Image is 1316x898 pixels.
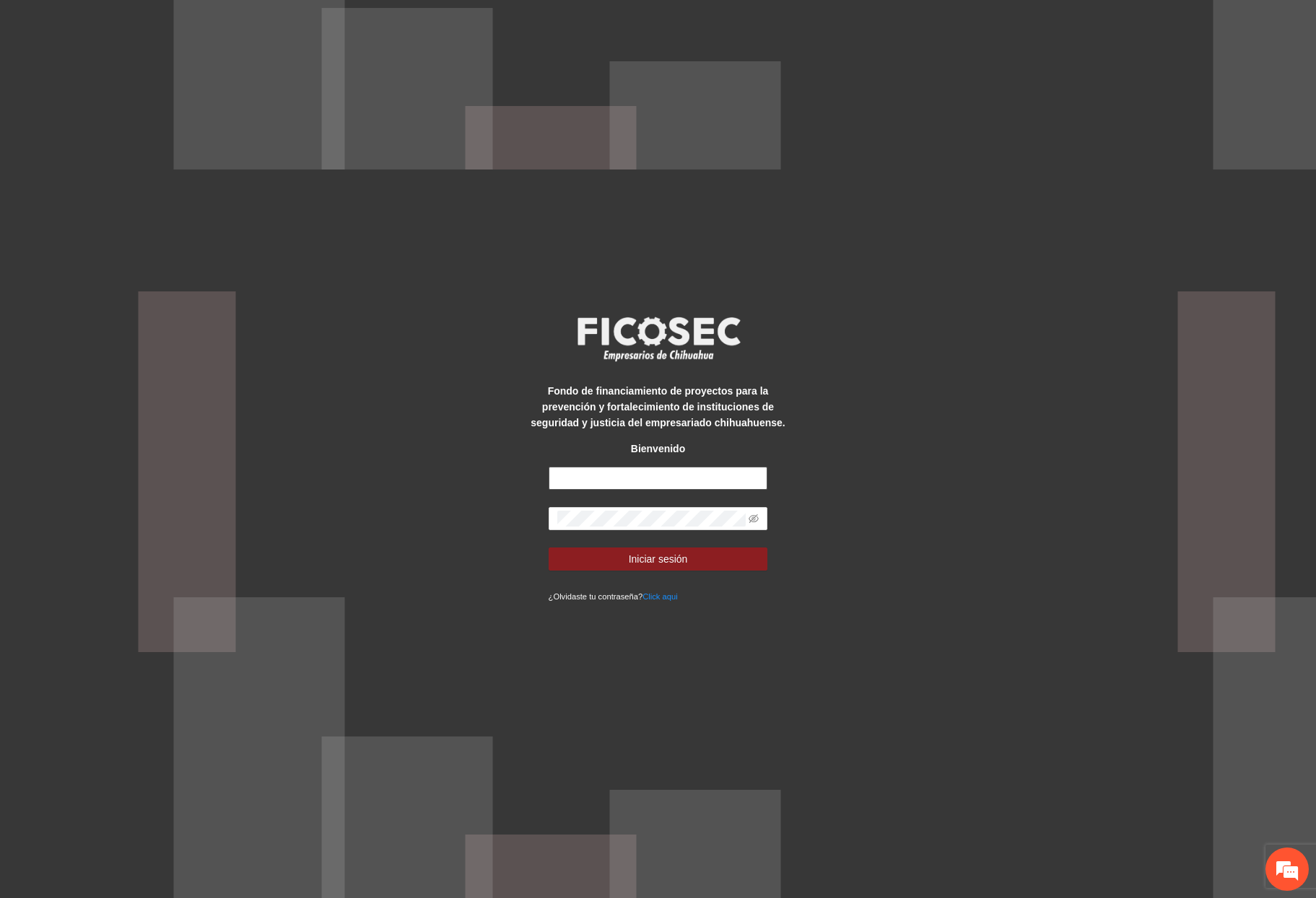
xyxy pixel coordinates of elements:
a: Click aqui [642,592,678,601]
span: Estamos en línea. [84,193,199,338]
strong: Bienvenido [631,443,685,454]
span: Iniciar sesión [629,551,688,567]
strong: Fondo de financiamiento de proyectos para la prevención y fortalecimiento de instituciones de seg... [531,385,785,428]
span: eye-invisible [749,514,759,524]
small: ¿Olvidaste tu contraseña? [549,592,678,601]
button: Iniciar sesión [549,547,768,571]
img: logo [568,312,749,366]
textarea: Escriba su mensaje y pulse “Intro” [7,394,275,444]
div: Minimizar ventana de chat en vivo [237,7,271,42]
div: Chatee con nosotros ahora [75,74,243,92]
